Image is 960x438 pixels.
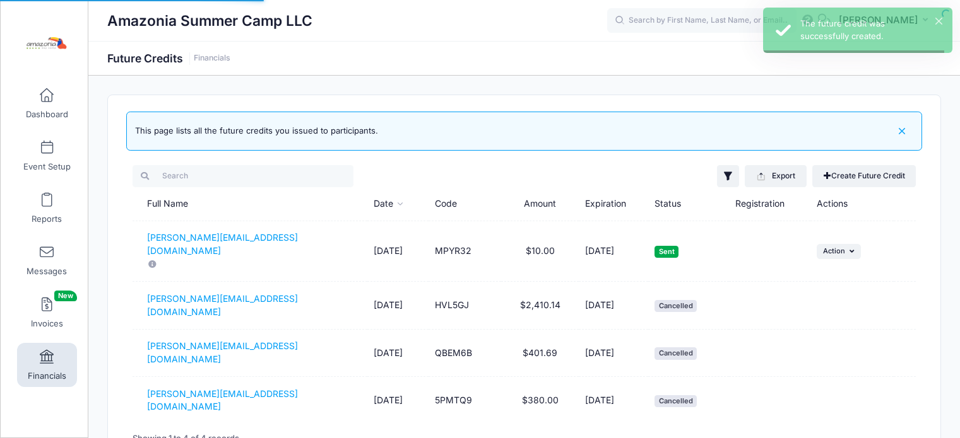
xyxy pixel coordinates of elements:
[655,300,697,312] span: Cancelled
[429,282,502,329] td: HVL5GJ
[579,282,648,329] td: [DATE]
[17,238,77,282] a: Messages
[147,231,362,258] a: [PERSON_NAME][EMAIL_ADDRESS][DOMAIN_NAME]
[17,81,77,125] a: Dashboard
[367,187,428,221] th: Date: activate to sort column ascending
[17,186,77,230] a: Reports
[194,54,230,63] a: Financials
[27,266,67,277] span: Messages
[17,134,77,178] a: Event Setup
[147,292,362,319] a: [PERSON_NAME][EMAIL_ADDRESS][DOMAIN_NAME]
[729,187,810,221] th: Registration: activate to sort column ascending
[28,371,66,381] span: Financials
[655,395,697,407] span: Cancelled
[800,18,942,42] div: The future credit was successfully created.
[579,377,648,424] td: [DATE]
[367,377,428,424] td: [DATE]
[367,282,428,329] td: [DATE]
[831,6,941,35] button: [PERSON_NAME]
[501,330,579,377] td: $401.69
[23,161,71,172] span: Event Setup
[579,221,648,282] td: [DATE]
[501,187,579,221] th: Amount: activate to sort column ascending
[147,340,362,366] a: [PERSON_NAME][EMAIL_ADDRESS][DOMAIN_NAME]
[655,347,697,359] span: Cancelled
[501,221,579,282] td: $10.00
[429,377,502,424] td: 5PMTQ9
[133,165,353,187] input: Search
[648,187,728,221] th: Status: activate to sort column ascending
[501,282,579,329] td: $2,410.14
[501,377,579,424] td: $380.00
[745,165,806,187] button: Export
[1,13,89,73] a: Amazonia Summer Camp LLC
[812,165,916,187] a: Create Future Credit
[135,125,378,137] div: This page lists all the future credits you issued to participants.
[579,330,648,377] td: [DATE]
[17,291,77,335] a: InvoicesNew
[133,187,367,221] th: Full Name: activate to sort column ascending
[823,246,845,255] span: Action
[32,214,62,224] span: Reports
[655,246,679,258] span: Sent
[810,187,894,221] th: Actions: activate to sort column ascending
[429,330,502,377] td: QBEM6B
[367,330,428,377] td: [DATE]
[935,18,942,25] button: ×
[107,6,312,35] h1: Amazonia Summer Camp LLC
[31,318,63,329] span: Invoices
[607,8,797,33] input: Search by First Name, Last Name, or Email...
[17,343,77,387] a: Financials
[579,187,648,221] th: Expiration: activate to sort column ascending
[54,291,77,301] span: New
[147,388,362,414] a: [PERSON_NAME][EMAIL_ADDRESS][DOMAIN_NAME]
[21,20,69,67] img: Amazonia Summer Camp LLC
[26,109,68,120] span: Dashboard
[429,187,502,221] th: Code: activate to sort column ascending
[107,52,230,65] h1: Future Credits
[817,244,861,259] button: Action
[367,221,428,282] td: [DATE]
[429,221,502,282] td: MPYR32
